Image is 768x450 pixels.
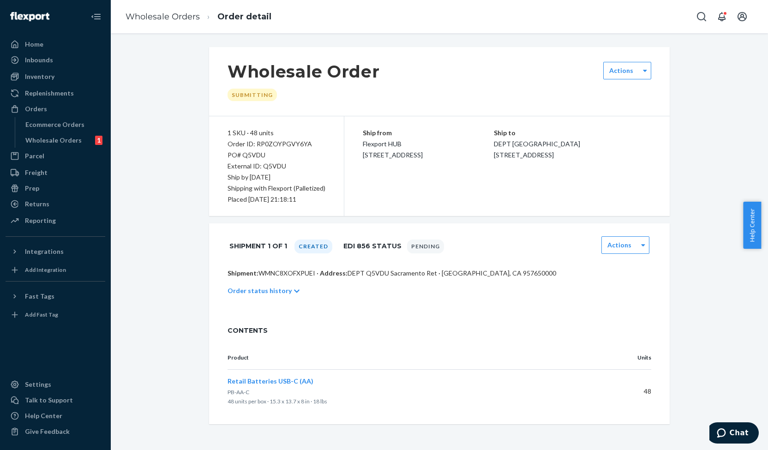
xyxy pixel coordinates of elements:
[25,247,64,256] div: Integrations
[228,389,249,396] span: PB-AA-C
[6,307,105,322] a: Add Fast Tag
[229,236,287,256] h1: Shipment 1 of 1
[6,149,105,163] a: Parcel
[10,12,49,21] img: Flexport logo
[713,7,731,26] button: Open notifications
[25,184,39,193] div: Prep
[228,326,651,335] span: CONTENTS
[228,397,598,406] p: 48 units per box · 15.3 x 13.7 x 8 in · 18 lbs
[6,377,105,392] a: Settings
[612,387,651,396] p: 48
[25,89,74,98] div: Replenishments
[6,213,105,228] a: Reporting
[228,269,651,278] p: WMNC8XOFXPUEI · DEPT Q5VDU Sacramento Ret · [GEOGRAPHIC_DATA], CA 957650000
[228,194,325,205] div: Placed [DATE] 21:18:11
[6,37,105,52] a: Home
[21,117,106,132] a: Ecommerce Orders
[407,240,444,253] div: Pending
[6,165,105,180] a: Freight
[21,133,106,148] a: Wholesale Orders1
[612,354,651,362] p: Units
[228,377,313,385] span: Retail Batteries USB-C (AA)
[25,292,54,301] div: Fast Tags
[6,263,105,277] a: Add Integration
[228,161,325,172] div: External ID: Q5VDU
[228,62,380,81] h1: Wholesale Order
[95,136,102,145] div: 1
[25,266,66,274] div: Add Integration
[6,69,105,84] a: Inventory
[6,244,105,259] button: Integrations
[494,140,580,159] span: DEPT [GEOGRAPHIC_DATA] [STREET_ADDRESS]
[25,55,53,65] div: Inbounds
[118,3,279,30] ol: breadcrumbs
[6,102,105,116] a: Orders
[25,168,48,177] div: Freight
[25,199,49,209] div: Returns
[6,289,105,304] button: Fast Tags
[294,240,332,253] div: Created
[609,66,633,75] label: Actions
[743,202,761,249] button: Help Center
[25,136,82,145] div: Wholesale Orders
[6,197,105,211] a: Returns
[25,311,58,318] div: Add Fast Tag
[363,127,494,138] p: Ship from
[343,236,402,256] h1: EDI 856 Status
[6,86,105,101] a: Replenishments
[25,396,73,405] div: Talk to Support
[6,181,105,196] a: Prep
[692,7,711,26] button: Open Search Box
[228,377,313,386] button: Retail Batteries USB-C (AA)
[87,7,105,26] button: Close Navigation
[228,172,325,183] p: Ship by [DATE]
[25,411,62,420] div: Help Center
[228,269,258,277] span: Shipment:
[25,40,43,49] div: Home
[709,422,759,445] iframe: Opens a widget where you can chat to one of our agents
[126,12,200,22] a: Wholesale Orders
[363,140,423,159] span: Flexport HUB [STREET_ADDRESS]
[25,120,84,129] div: Ecommerce Orders
[25,216,56,225] div: Reporting
[228,89,277,101] div: Submitting
[228,286,292,295] p: Order status history
[25,151,44,161] div: Parcel
[228,354,598,362] p: Product
[607,240,631,250] label: Actions
[6,424,105,439] button: Give Feedback
[6,408,105,423] a: Help Center
[217,12,271,22] a: Order detail
[25,104,47,114] div: Orders
[6,393,105,408] button: Talk to Support
[228,183,325,194] p: Shipping with Flexport (Palletized)
[25,427,70,436] div: Give Feedback
[228,138,325,150] div: Order ID: RP0ZOYPGVY6YA
[733,7,751,26] button: Open account menu
[6,53,105,67] a: Inbounds
[320,269,348,277] span: Address:
[25,380,51,389] div: Settings
[25,72,54,81] div: Inventory
[228,150,325,161] div: PO# Q5VDU
[494,127,651,138] p: Ship to
[228,127,325,138] div: 1 SKU · 48 units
